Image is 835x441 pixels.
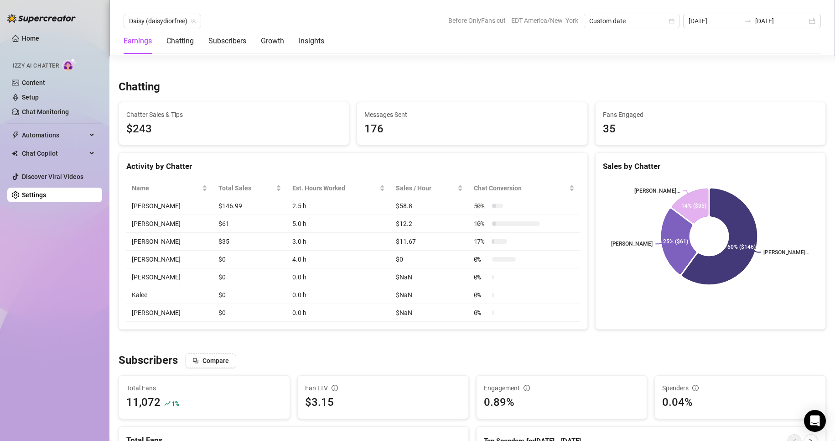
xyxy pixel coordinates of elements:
[689,16,741,26] input: Start date
[213,179,287,197] th: Total Sales
[603,160,818,173] div: Sales by Chatter
[202,357,229,364] span: Compare
[396,183,456,193] span: Sales / Hour
[22,173,83,180] a: Discover Viral Videos
[126,286,213,304] td: Kalee
[287,251,390,268] td: 4.0 h
[126,179,213,197] th: Name
[468,179,580,197] th: Chat Conversion
[132,183,200,193] span: Name
[390,215,468,233] td: $12.2
[662,383,818,393] div: Spenders
[126,197,213,215] td: [PERSON_NAME]
[474,290,488,300] span: 0 %
[164,400,171,407] span: rise
[299,36,324,47] div: Insights
[287,304,390,322] td: 0.0 h
[191,18,196,24] span: team
[126,215,213,233] td: [PERSON_NAME]
[292,183,377,193] div: Est. Hours Worked
[7,14,76,23] img: logo-BBDzfeDw.svg
[22,191,46,199] a: Settings
[126,304,213,322] td: [PERSON_NAME]
[129,14,196,28] span: Daisy (daisydiorfree)
[287,286,390,304] td: 0.0 h
[62,58,77,71] img: AI Chatter
[208,36,246,47] div: Subscribers
[332,385,338,391] span: info-circle
[22,79,45,86] a: Content
[22,94,39,101] a: Setup
[474,308,488,318] span: 0 %
[13,62,59,70] span: Izzy AI Chatter
[390,179,468,197] th: Sales / Hour
[213,268,287,286] td: $0
[126,233,213,251] td: [PERSON_NAME]
[390,304,468,322] td: $NaN
[474,254,488,264] span: 0 %
[213,251,287,268] td: $0
[524,385,530,391] span: info-circle
[124,36,152,47] div: Earnings
[474,183,567,193] span: Chat Conversion
[390,197,468,215] td: $58.8
[22,146,87,161] span: Chat Copilot
[390,233,468,251] td: $11.67
[474,201,488,211] span: 50 %
[589,14,674,28] span: Custom date
[755,16,807,26] input: End date
[287,215,390,233] td: 5.0 h
[744,17,752,25] span: swap-right
[669,18,674,24] span: calendar
[305,383,461,393] div: Fan LTV
[12,150,18,157] img: Chat Copilot
[287,268,390,286] td: 0.0 h
[474,272,488,282] span: 0 %
[126,268,213,286] td: [PERSON_NAME]
[22,35,39,42] a: Home
[634,188,680,194] text: [PERSON_NAME]...
[185,353,236,368] button: Compare
[474,219,488,229] span: 10 %
[763,249,809,256] text: [PERSON_NAME]...
[744,17,752,25] span: to
[119,80,160,94] h3: Chatting
[603,121,818,138] div: 35
[126,383,282,393] span: Total Fans
[662,394,818,411] div: 0.04%
[126,394,161,411] div: 11,072
[213,304,287,322] td: $0
[171,399,178,408] span: 1 %
[126,121,342,138] span: $243
[213,233,287,251] td: $35
[213,197,287,215] td: $146.99
[126,251,213,268] td: [PERSON_NAME]
[603,110,818,120] span: Fans Engaged
[305,394,461,411] div: $3.15
[166,36,194,47] div: Chatting
[119,353,178,368] h3: Subscribers
[287,233,390,251] td: 3.0 h
[192,357,199,364] span: block
[390,268,468,286] td: $NaN
[213,215,287,233] td: $61
[448,14,506,27] span: Before OnlyFans cut
[261,36,284,47] div: Growth
[364,110,580,120] span: Messages Sent
[484,394,640,411] div: 0.89%
[692,385,699,391] span: info-circle
[390,251,468,268] td: $0
[22,128,87,142] span: Automations
[364,121,580,138] div: 176
[213,286,287,304] td: $0
[511,14,578,27] span: EDT America/New_York
[12,131,19,139] span: thunderbolt
[484,383,640,393] div: Engagement
[611,241,653,247] text: [PERSON_NAME]
[22,108,69,115] a: Chat Monitoring
[390,286,468,304] td: $NaN
[804,410,826,432] div: Open Intercom Messenger
[287,197,390,215] td: 2.5 h
[126,110,342,120] span: Chatter Sales & Tips
[218,183,274,193] span: Total Sales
